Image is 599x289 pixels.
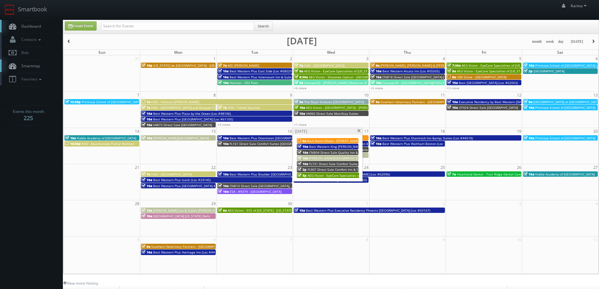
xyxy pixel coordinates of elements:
[65,100,81,104] span: 12:30p
[440,164,446,171] span: 25
[544,38,556,46] button: week
[516,92,522,98] span: 12
[151,100,199,104] span: HGV - Pallazzo [PERSON_NAME]
[482,50,486,55] span: Fri
[141,63,153,68] span: 10p
[294,122,307,127] a: +1 more
[134,164,140,171] span: 21
[134,55,140,62] span: 31
[457,172,521,176] span: Heartland Dental - Trail Ridge Dental Care
[289,236,293,243] span: 7
[366,55,369,62] span: 3
[294,86,307,90] a: +6 more
[447,81,458,85] span: 10a
[141,117,152,121] span: 10a
[524,63,534,68] span: 10a
[440,128,446,135] span: 18
[524,136,534,140] span: 10a
[153,117,233,121] span: Best Western Plus [GEOGRAPHIC_DATA] (Loc #61105)
[306,105,414,110] span: AEG Vision - [GEOGRAPHIC_DATA] - [PERSON_NAME][GEOGRAPHIC_DATA]
[101,22,254,31] input: Search for Events
[568,38,585,46] button: [DATE]
[65,136,76,140] span: 10a
[447,63,461,68] span: 7:30a
[297,150,308,155] span: 10a
[230,189,281,194] span: ESA - #9379 - [GEOGRAPHIC_DATA]
[153,208,223,213] span: [PERSON_NAME] Inn & Suites [PERSON_NAME]
[457,69,563,73] span: AEG Vision - EyeCare Specialties of [US_STATE] - Carolina Family Vision
[370,86,383,90] a: +5 more
[294,75,308,79] span: 8:30a
[363,128,369,135] span: 17
[447,75,456,79] span: 8a
[218,81,229,85] span: 10a
[593,236,598,243] span: 11
[516,236,522,243] span: 10
[442,236,446,243] span: 9
[211,128,216,135] span: 15
[297,144,308,149] span: 10a
[309,75,387,79] span: AEG Vision - Shawnee Optical - [GEOGRAPHIC_DATA]
[371,136,381,140] span: 10a
[141,123,152,127] span: 10a
[294,63,303,68] span: 7a
[251,50,258,55] span: Tue
[213,92,216,98] span: 8
[153,250,221,254] span: Best Western Plus Heritage Inn (Loc #44463)
[218,136,229,140] span: 10a
[294,111,305,116] span: 10a
[211,200,216,207] span: 29
[141,178,152,182] span: 10a
[308,167,403,172] span: FL907 Direct Sale Comfort Inn & Suites Wildwood - The Villages
[134,128,140,135] span: 14
[230,81,258,85] span: Horizon - 303 Flats
[5,5,15,15] img: smartbook-logo.png
[457,75,506,79] span: UMI Stone - [GEOGRAPHIC_DATA]
[297,139,306,143] span: 8a
[24,114,33,122] strong: 225
[254,21,273,31] button: Search
[287,200,293,207] span: 30
[304,69,410,73] span: AEG Vision - EyeCare Specialties of [US_STATE] - In Focus Vision Center
[218,184,229,188] span: 10a
[380,100,483,104] span: Southern Veterinary Partners - [GEOGRAPHIC_DATA][PERSON_NAME]
[294,81,303,85] span: 9a
[442,200,446,207] span: 2
[213,236,216,243] span: 6
[218,63,227,68] span: 7a
[153,123,212,127] span: VA873 Direct Sale [GEOGRAPHIC_DATA]
[218,105,227,110] span: 7a
[228,63,259,68] span: MSI [PERSON_NAME]
[595,55,598,62] span: 6
[77,136,136,140] span: Kiddie Academy of [GEOGRAPHIC_DATA]
[519,200,522,207] span: 3
[218,75,229,79] span: 10a
[535,172,595,176] span: Kiddie Academy of [GEOGRAPHIC_DATA]
[294,105,305,110] span: 10a
[289,55,293,62] span: 2
[371,81,381,85] span: 10a
[297,156,308,160] span: 10a
[534,69,564,73] span: [GEOGRAPHIC_DATA]
[230,142,328,146] span: FL161 Direct Sale Comfort Suites [GEOGRAPHIC_DATA] Downtown
[366,236,369,243] span: 8
[593,92,598,98] span: 13
[174,50,182,55] span: Mon
[371,63,380,68] span: 6a
[535,105,595,110] span: Primrose School of [GEOGRAPHIC_DATA]
[382,69,440,73] span: Best Western Arcata Inn (Loc #05505)
[304,81,405,85] span: Concept3D - [PERSON_NAME] Medicine of USC [GEOGRAPHIC_DATA]
[141,100,150,104] span: 7a
[295,129,307,134] span: [DATE]
[18,24,41,29] span: Dashboard
[524,105,534,110] span: 10a
[306,208,430,213] span: Best Western Plus Executive Residency Phoenix [GEOGRAPHIC_DATA] (Loc #03167)
[371,75,381,79] span: 10a
[287,128,293,135] span: 16
[519,55,522,62] span: 5
[363,92,369,98] span: 10
[218,69,229,73] span: 10a
[309,162,378,166] span: FL731 Direct Sale Comfort Suites The Villages
[151,244,229,249] span: Southern Veterinary Partners - [GEOGRAPHIC_DATA]
[141,208,152,213] span: 10a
